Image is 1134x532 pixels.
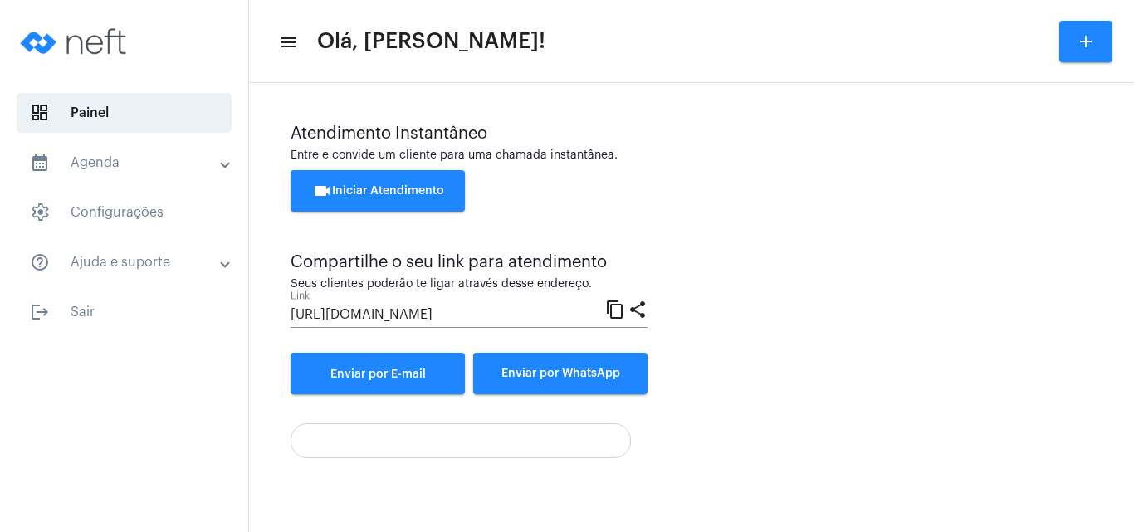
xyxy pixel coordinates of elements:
[30,302,50,322] mat-icon: sidenav icon
[628,299,648,319] mat-icon: share
[30,153,222,173] mat-panel-title: Agenda
[30,153,50,173] mat-icon: sidenav icon
[605,299,625,319] mat-icon: content_copy
[291,353,465,394] a: Enviar por E-mail
[312,181,332,201] mat-icon: videocam
[17,193,232,232] span: Configurações
[30,203,50,222] span: sidenav icon
[279,32,296,52] mat-icon: sidenav icon
[501,368,620,379] span: Enviar por WhatsApp
[17,93,232,133] span: Painel
[330,368,426,380] span: Enviar por E-mail
[1076,32,1096,51] mat-icon: add
[291,124,1092,143] div: Atendimento Instantâneo
[312,185,444,197] span: Iniciar Atendimento
[473,353,648,394] button: Enviar por WhatsApp
[10,143,248,183] mat-expansion-panel-header: sidenav iconAgenda
[17,292,232,332] span: Sair
[30,103,50,123] span: sidenav icon
[30,252,222,272] mat-panel-title: Ajuda e suporte
[13,8,138,75] img: logo-neft-novo-2.png
[291,253,648,271] div: Compartilhe o seu link para atendimento
[291,149,1092,162] div: Entre e convide um cliente para uma chamada instantânea.
[30,252,50,272] mat-icon: sidenav icon
[10,242,248,282] mat-expansion-panel-header: sidenav iconAjuda e suporte
[291,278,648,290] div: Seus clientes poderão te ligar através desse endereço.
[317,28,545,55] span: Olá, [PERSON_NAME]!
[291,170,465,212] button: Iniciar Atendimento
